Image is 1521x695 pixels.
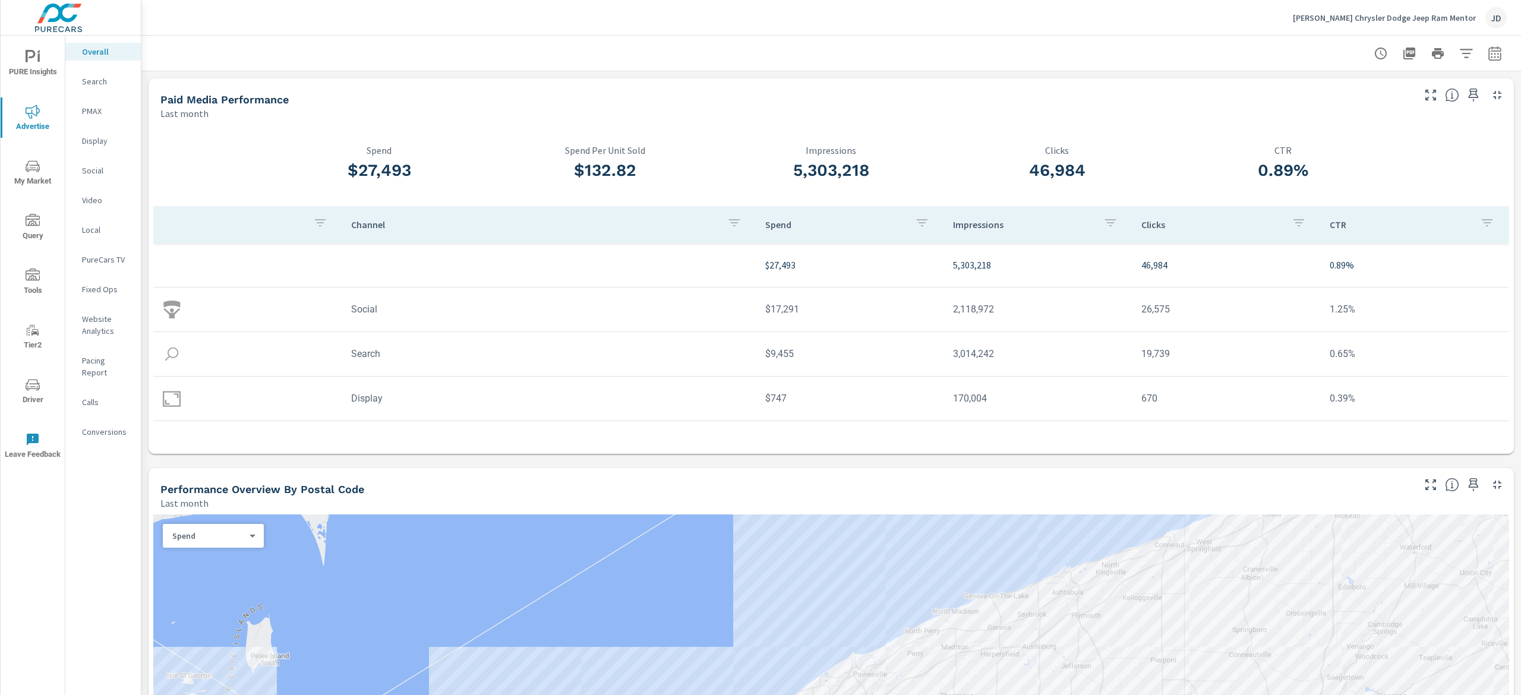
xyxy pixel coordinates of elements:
p: Video [82,194,131,206]
div: Spend [163,530,254,542]
h3: 46,984 [944,160,1170,181]
p: CTR [1330,219,1470,230]
button: Minimize Widget [1488,475,1507,494]
span: Driver [4,378,61,407]
p: Impressions [953,219,1094,230]
p: Last month [160,496,209,510]
div: Overall [65,43,141,61]
span: Tools [4,268,61,298]
div: PMAX [65,102,141,120]
h3: $27,493 [266,160,492,181]
td: 3,014,242 [943,339,1132,369]
p: Overall [82,46,131,58]
div: Display [65,132,141,150]
h3: 0.89% [1170,160,1396,181]
h3: 5,303,218 [718,160,944,181]
td: $17,291 [756,294,944,324]
td: 26,575 [1132,294,1320,324]
div: JD [1485,7,1507,29]
button: Print Report [1426,42,1450,65]
div: Search [65,72,141,90]
span: PURE Insights [4,50,61,79]
p: [PERSON_NAME] Chrysler Dodge Jeep Ram Mentor [1293,12,1476,23]
p: Display [82,135,131,147]
p: Pacing Report [82,355,131,378]
p: Conversions [82,426,131,438]
img: icon-search.svg [163,345,181,363]
p: Spend [765,219,906,230]
p: Channel [351,219,718,230]
span: Query [4,214,61,243]
p: Spend [172,530,245,541]
span: Advertise [4,105,61,134]
button: Select Date Range [1483,42,1507,65]
p: Clicks [944,145,1170,156]
p: Last month [160,106,209,121]
button: Minimize Widget [1488,86,1507,105]
img: icon-social.svg [163,301,181,318]
p: Calls [82,396,131,408]
td: 19,739 [1132,339,1320,369]
td: 170,004 [943,383,1132,413]
h5: Performance Overview By Postal Code [160,483,364,495]
td: $9,455 [756,339,944,369]
button: Make Fullscreen [1421,86,1440,105]
button: Make Fullscreen [1421,475,1440,494]
div: Calls [65,393,141,411]
td: Social [342,294,756,324]
div: Fixed Ops [65,280,141,298]
div: Pacing Report [65,352,141,381]
p: 5,303,218 [953,258,1122,272]
td: 0.65% [1320,339,1509,369]
p: Local [82,224,131,236]
div: Local [65,221,141,239]
td: 1.25% [1320,294,1509,324]
img: icon-display.svg [163,390,181,407]
p: Fixed Ops [82,283,131,295]
p: Spend [266,145,492,156]
td: 0.39% [1320,383,1509,413]
button: Apply Filters [1454,42,1478,65]
p: CTR [1170,145,1396,156]
span: Understand performance data by postal code. Individual postal codes can be selected and expanded ... [1445,478,1459,492]
button: "Export Report to PDF" [1397,42,1421,65]
div: Conversions [65,423,141,441]
h5: Paid Media Performance [160,93,289,106]
h3: $132.82 [493,160,718,181]
span: My Market [4,159,61,188]
p: Search [82,75,131,87]
p: Spend Per Unit Sold [493,145,718,156]
span: Leave Feedback [4,432,61,462]
p: Impressions [718,145,944,156]
td: Search [342,339,756,369]
div: nav menu [1,36,65,473]
div: Video [65,191,141,209]
td: 670 [1132,383,1320,413]
span: Understand performance metrics over the selected time range. [1445,88,1459,102]
div: PureCars TV [65,251,141,268]
span: Save this to your personalized report [1464,475,1483,494]
div: Website Analytics [65,310,141,340]
span: Tier2 [4,323,61,352]
div: Social [65,162,141,179]
p: 46,984 [1141,258,1311,272]
p: Website Analytics [82,313,131,337]
td: $747 [756,383,944,413]
p: Social [82,165,131,176]
p: Clicks [1141,219,1282,230]
p: PureCars TV [82,254,131,266]
p: 0.89% [1330,258,1499,272]
td: 2,118,972 [943,294,1132,324]
p: $27,493 [765,258,935,272]
p: PMAX [82,105,131,117]
span: Save this to your personalized report [1464,86,1483,105]
td: Display [342,383,756,413]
